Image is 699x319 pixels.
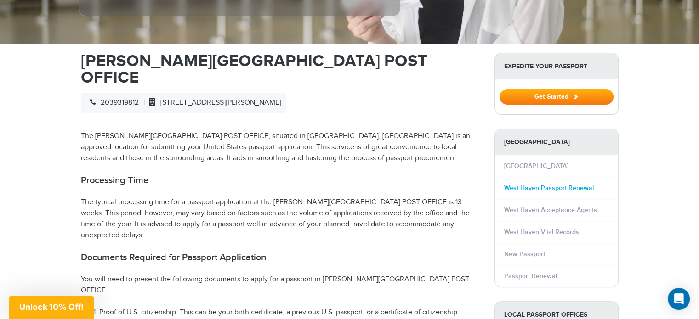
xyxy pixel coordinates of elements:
[99,307,481,318] li: Proof of U.S. citizenship: This can be your birth certificate, a previous U.S. passport, or a cer...
[145,98,281,107] span: [STREET_ADDRESS][PERSON_NAME]
[504,162,568,170] a: [GEOGRAPHIC_DATA]
[85,98,139,107] span: 2039319812
[81,274,481,296] p: You will need to present the following documents to apply for a passport in [PERSON_NAME][GEOGRAP...
[500,89,614,105] button: Get Started
[495,129,618,155] strong: [GEOGRAPHIC_DATA]
[495,53,618,79] strong: Expedite Your Passport
[81,175,481,186] h2: Processing Time
[668,288,690,310] div: Open Intercom Messenger
[81,53,481,86] h1: [PERSON_NAME][GEOGRAPHIC_DATA] POST OFFICE
[504,228,579,236] a: West Haven Vital Records
[504,272,557,280] a: Passport Renewal
[504,250,545,258] a: New Passport
[19,302,84,312] span: Unlock 10% Off!
[81,93,286,113] div: |
[504,184,594,192] a: West Haven Passport Renewal
[504,206,597,214] a: West Haven Acceptance Agents
[9,296,94,319] div: Unlock 10% Off!
[500,93,614,100] a: Get Started
[81,197,481,241] p: The typical processing time for a passport application at the [PERSON_NAME][GEOGRAPHIC_DATA] POST...
[81,131,481,164] p: The [PERSON_NAME][GEOGRAPHIC_DATA] POST OFFICE, situated in [GEOGRAPHIC_DATA], [GEOGRAPHIC_DATA] ...
[81,252,481,263] h2: Documents Required for Passport Application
